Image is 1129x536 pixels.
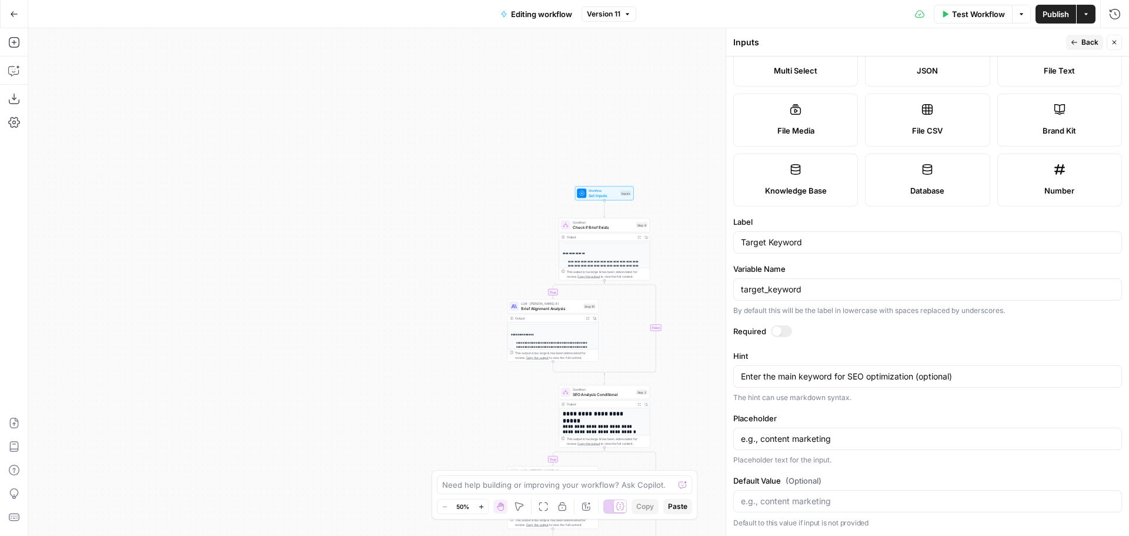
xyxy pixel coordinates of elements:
[567,269,647,279] div: This output is too large & has been abbreviated for review. to view the full content.
[910,185,944,197] span: Database
[733,216,1122,228] label: Label
[952,8,1005,20] span: Test Workflow
[589,188,618,193] span: Workflow
[589,192,618,198] span: Set Inputs
[1036,5,1076,24] button: Publish
[765,185,827,197] span: Knowledge Base
[583,304,596,309] div: Step 10
[577,275,600,278] span: Copy the output
[573,224,634,230] span: Check if Brief Exists
[552,281,604,299] g: Edge from step_9 to step_10
[493,5,579,24] button: Editing workflow
[603,374,605,385] g: Edge from step_9-conditional-end to step_2
[521,305,581,311] span: Brief Alignment Analysis
[663,499,692,514] button: Paste
[603,201,605,218] g: Edge from start to step_9
[741,237,1114,248] input: Input Label
[552,448,604,466] g: Edge from step_2 to step_3
[636,222,647,228] div: Step 9
[774,65,817,76] span: Multi Select
[636,501,654,512] span: Copy
[567,437,647,446] div: This output is too large & has been abbreviated for review. to view the full content.
[573,387,634,392] span: Condition
[636,389,647,395] div: Step 2
[733,392,1122,403] div: The hint can use markdown syntax.
[733,412,1122,424] label: Placeholder
[733,263,1122,275] label: Variable Name
[741,284,1114,295] input: target_keyword
[741,371,1114,382] textarea: Enter the main keyword for SEO optimization (optional)
[741,495,1114,507] input: e.g., content marketing
[741,433,1114,445] input: Input Placeholder
[526,523,549,527] span: Copy the output
[733,305,1122,316] div: By default this will be the label in lowercase with spaces replaced by underscores.
[1066,35,1103,50] button: Back
[573,220,634,225] span: Condition
[733,475,1122,487] label: Default Value
[632,499,659,514] button: Copy
[733,455,1122,465] div: Placeholder text for the input.
[604,281,656,375] g: Edge from step_9 to step_9-conditional-end
[1043,125,1076,137] span: Brand Kit
[567,402,634,407] div: Output
[515,351,596,360] div: This output is too large & has been abbreviated for review. to view the full content.
[577,442,600,445] span: Copy the output
[934,5,1012,24] button: Test Workflow
[511,8,572,20] span: Editing workflow
[1044,185,1074,197] span: Number
[1043,8,1069,20] span: Publish
[668,501,687,512] span: Paste
[559,187,650,201] div: WorkflowSet InputsInputs
[567,235,634,239] div: Output
[515,518,596,527] div: This output is too large & has been abbreviated for review. to view the full content.
[620,191,632,196] div: Inputs
[733,517,1122,529] p: Default to this value if input is not provided
[582,6,636,22] button: Version 11
[587,9,620,19] span: Version 11
[917,65,938,76] span: JSON
[1044,65,1075,76] span: File Text
[777,125,814,137] span: File Media
[733,36,1063,48] div: Inputs
[515,316,582,321] div: Output
[521,301,581,306] span: LLM · [PERSON_NAME] 4.1
[573,391,634,397] span: SEO Analysis Conditional
[521,468,582,473] span: LLM · [PERSON_NAME] 4.1
[912,125,943,137] span: File CSV
[1081,37,1098,48] span: Back
[553,362,604,375] g: Edge from step_10 to step_9-conditional-end
[786,475,821,487] span: (Optional)
[733,350,1122,362] label: Hint
[733,325,1122,337] label: Required
[456,502,469,511] span: 50%
[526,356,549,359] span: Copy the output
